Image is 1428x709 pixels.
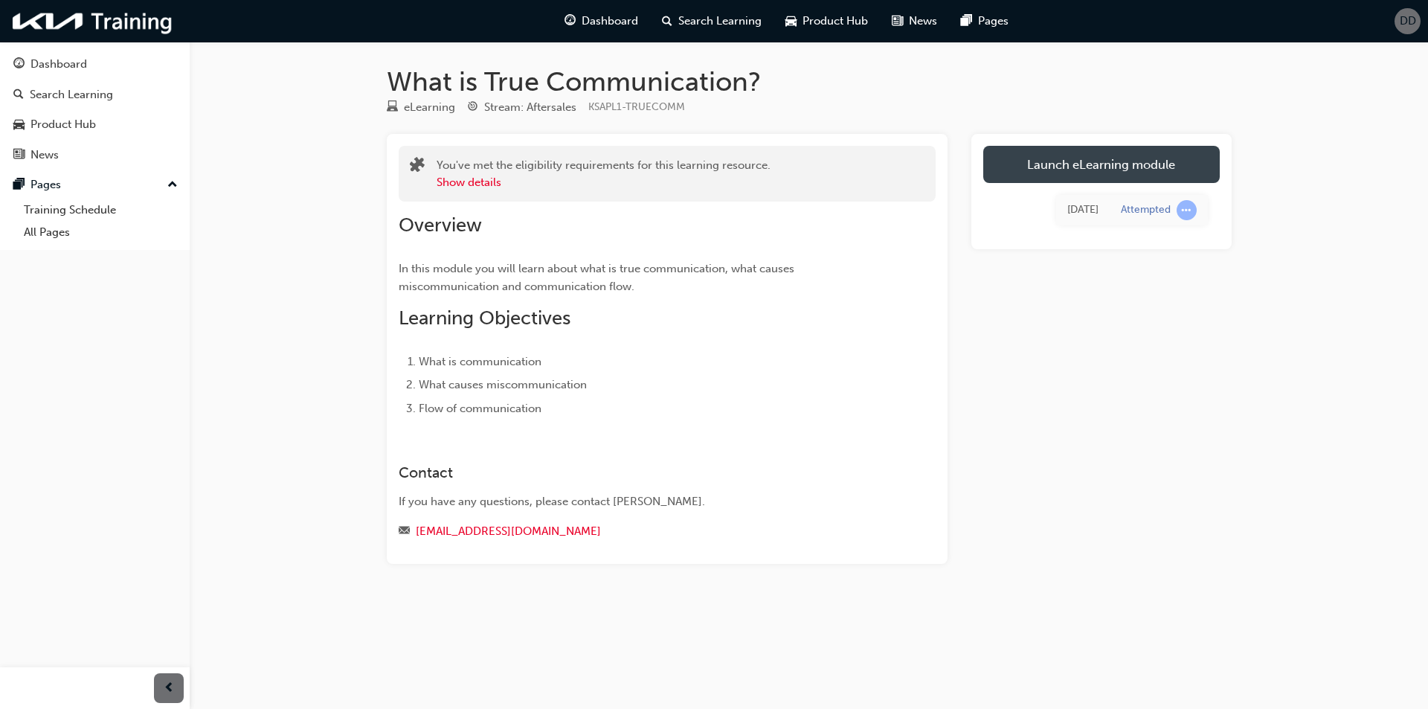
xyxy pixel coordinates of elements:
div: Mon Sep 22 2025 17:28:28 GMT+0930 (Australian Central Standard Time) [1067,202,1099,219]
span: DD [1400,13,1416,30]
span: car-icon [785,12,797,31]
span: Dashboard [582,13,638,30]
span: In this module you will learn about what is true communication, what causes miscommunication and ... [399,262,797,293]
span: Flow of communication [419,402,541,415]
div: You've met the eligibility requirements for this learning resource. [437,157,771,190]
span: News [909,13,937,30]
span: prev-icon [164,679,175,698]
span: guage-icon [565,12,576,31]
a: news-iconNews [880,6,949,36]
span: What is communication [419,355,541,368]
a: Training Schedule [18,199,184,222]
a: All Pages [18,221,184,244]
img: kia-training [7,6,178,36]
h3: Contact [399,464,882,481]
div: Stream: Aftersales [484,99,576,116]
span: learningRecordVerb_ATTEMPT-icon [1177,200,1197,220]
div: Email [399,522,882,541]
span: guage-icon [13,58,25,71]
span: news-icon [892,12,903,31]
button: Pages [6,171,184,199]
div: Pages [30,176,61,193]
a: News [6,141,184,169]
span: What causes miscommunication [419,378,587,391]
button: Show details [437,174,501,191]
a: pages-iconPages [949,6,1020,36]
span: search-icon [662,12,672,31]
div: eLearning [404,99,455,116]
div: News [30,147,59,164]
a: Search Learning [6,81,184,109]
div: Attempted [1121,203,1171,217]
a: car-iconProduct Hub [773,6,880,36]
div: Type [387,98,455,117]
a: Launch eLearning module [983,146,1220,183]
span: pages-icon [961,12,972,31]
span: Product Hub [803,13,868,30]
h1: What is True Communication? [387,65,1232,98]
span: target-icon [467,101,478,115]
span: puzzle-icon [410,158,425,176]
div: Stream [467,98,576,117]
span: Learning resource code [588,100,685,113]
a: Product Hub [6,111,184,138]
span: Pages [978,13,1009,30]
span: learningResourceType_ELEARNING-icon [387,101,398,115]
a: [EMAIL_ADDRESS][DOMAIN_NAME] [416,524,601,538]
button: DD [1395,8,1421,34]
a: guage-iconDashboard [553,6,650,36]
div: Search Learning [30,86,113,103]
div: If you have any questions, please contact [PERSON_NAME]. [399,493,882,510]
span: Overview [399,214,482,237]
span: Search Learning [678,13,762,30]
span: news-icon [13,149,25,162]
span: email-icon [399,525,410,539]
div: Dashboard [30,56,87,73]
span: search-icon [13,89,24,102]
div: Product Hub [30,116,96,133]
button: DashboardSearch LearningProduct HubNews [6,48,184,171]
span: car-icon [13,118,25,132]
span: pages-icon [13,179,25,192]
a: search-iconSearch Learning [650,6,773,36]
span: up-icon [167,176,178,195]
span: Learning Objectives [399,307,570,330]
a: Dashboard [6,51,184,78]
